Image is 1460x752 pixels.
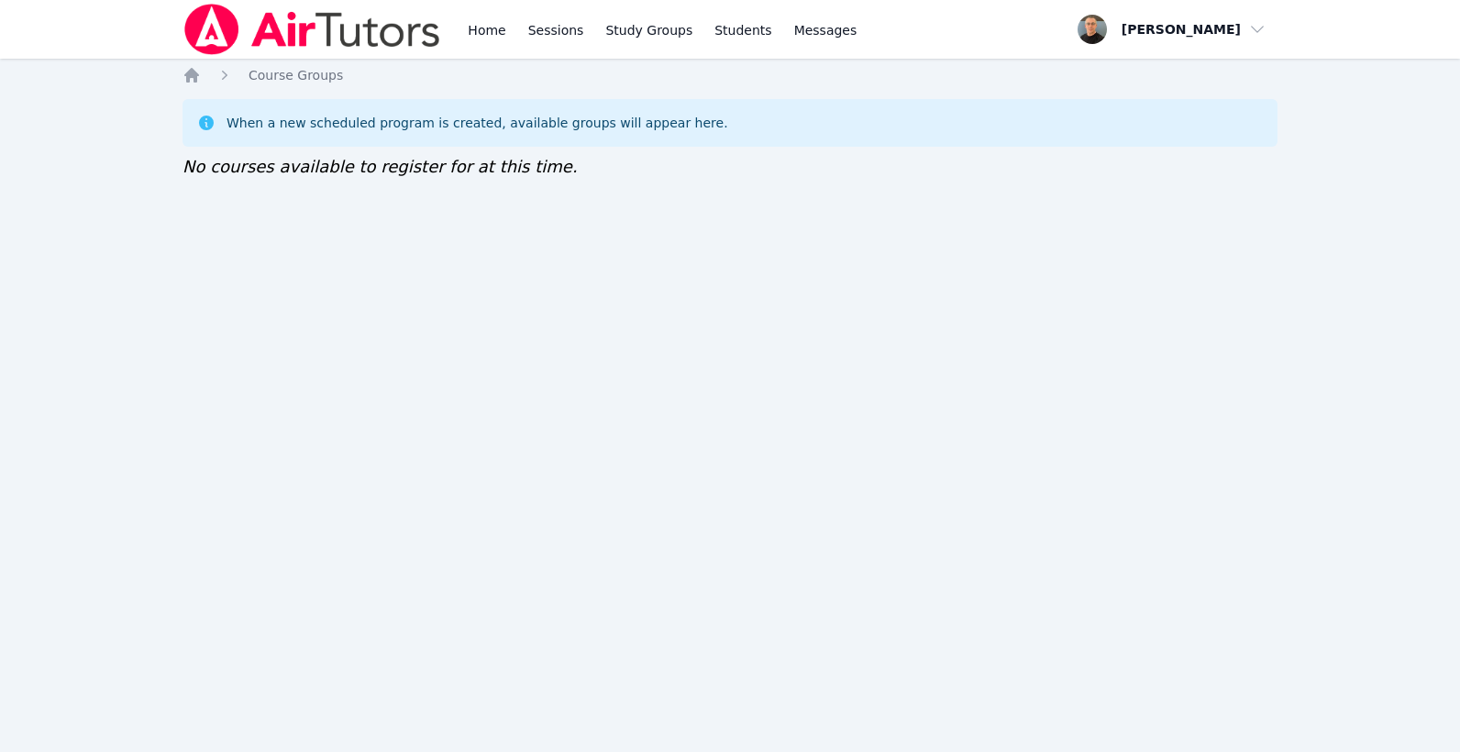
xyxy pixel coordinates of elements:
span: Messages [794,21,857,39]
span: No courses available to register for at this time. [182,157,578,176]
div: When a new scheduled program is created, available groups will appear here. [227,114,728,132]
img: Air Tutors [182,4,442,55]
span: Course Groups [249,68,343,83]
a: Course Groups [249,66,343,84]
nav: Breadcrumb [182,66,1277,84]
